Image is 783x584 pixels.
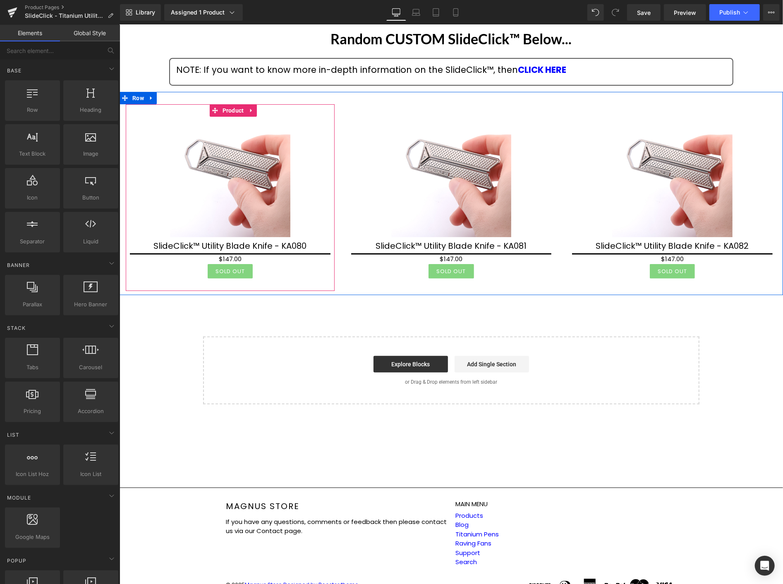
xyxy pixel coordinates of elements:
[106,556,239,564] p: © 2025
[637,8,651,17] span: Save
[541,230,564,239] span: $147.00
[336,505,379,514] a: Titanium Pens
[120,4,161,21] a: New Library
[66,470,116,478] span: Icon List
[136,9,155,16] span: Library
[7,470,57,478] span: Icon List Hoz
[7,149,57,158] span: Text Block
[11,67,26,79] span: Row
[272,92,392,212] img: SlideClick™ Utility Blade Knife - KA081
[664,4,706,21] a: Preview
[25,12,104,19] span: SlideClick - Titanium Utility Blade Knife Drop
[254,331,328,348] a: Explore Blocks
[50,92,171,212] img: SlideClick™ Utility Blade Knife - KA080
[6,431,20,439] span: List
[607,4,624,21] button: Redo
[26,67,37,79] a: Expand / Collapse
[719,9,740,16] span: Publish
[127,79,137,92] a: Expand / Collapse
[317,243,346,250] span: Sold Out
[125,556,163,564] a: Magnus Store
[66,106,116,114] span: Heading
[406,4,426,21] a: Laptop
[534,555,557,564] span: visa
[336,495,349,504] a: Blog
[99,230,122,239] span: $147.00
[211,5,453,22] strong: Random CUSTOM SlideClick™ Below...
[538,243,567,250] span: Sold Out
[171,8,236,17] div: Assigned 1 Product
[336,514,372,523] a: Raving Fans
[6,324,26,332] span: Stack
[66,300,116,309] span: Hero Banner
[7,363,57,372] span: Tabs
[493,92,613,212] img: SlideClick™ Utility Blade Knife - KA082
[106,476,180,486] a: Magnus Store
[106,493,328,511] p: If you have any questions, comments or feedback then please contact us via our Contact page.
[25,4,120,11] a: Product Pages
[101,79,127,92] span: Product
[34,216,187,226] a: SlideClick™ Utility Blade Knife - KA080
[460,555,483,564] span: american express
[97,354,567,360] p: or Drag & Drop elements from left sidebar
[477,216,630,226] a: SlideClick™ Utility Blade Knife - KA082
[336,533,357,541] a: Search
[309,239,354,254] button: Sold Out
[386,4,406,21] a: Desktop
[426,4,446,21] a: Tablet
[410,555,433,564] span: discover
[398,39,447,51] a: CLICK HERE
[6,494,32,502] span: Module
[164,556,239,564] a: Designed by Booster theme
[709,4,760,21] button: Publish
[88,239,133,254] button: Sold Out
[446,4,466,21] a: Mobile
[530,239,575,254] button: Sold Out
[674,8,696,17] span: Preview
[320,230,343,239] span: $147.00
[763,4,780,21] button: More
[6,67,22,75] span: Base
[7,106,57,114] span: Row
[335,331,409,348] a: Add Single Section
[336,476,557,483] h5: Main menu
[57,38,606,52] div: NOTE: If you want to know more in-depth information on the SlideClick™, then
[587,4,604,21] button: Undo
[60,25,120,41] a: Global Style
[336,486,364,495] a: Products
[256,216,407,226] a: SlideClick™ Utility Blade Knife - KA081
[7,533,57,541] span: Google Maps
[484,555,508,564] span: paypal
[7,193,57,202] span: Icon
[7,407,57,416] span: Pricing
[66,237,116,246] span: Liquid
[66,363,116,372] span: Carousel
[66,407,116,416] span: Accordion
[6,557,27,565] span: Popup
[7,300,57,309] span: Parallax
[7,237,57,246] span: Separator
[336,524,361,532] a: Support
[6,261,31,269] span: Banner
[66,193,116,202] span: Button
[96,243,125,250] span: Sold Out
[755,556,775,576] div: Open Intercom Messenger
[435,555,458,564] span: diners club
[66,149,116,158] span: Image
